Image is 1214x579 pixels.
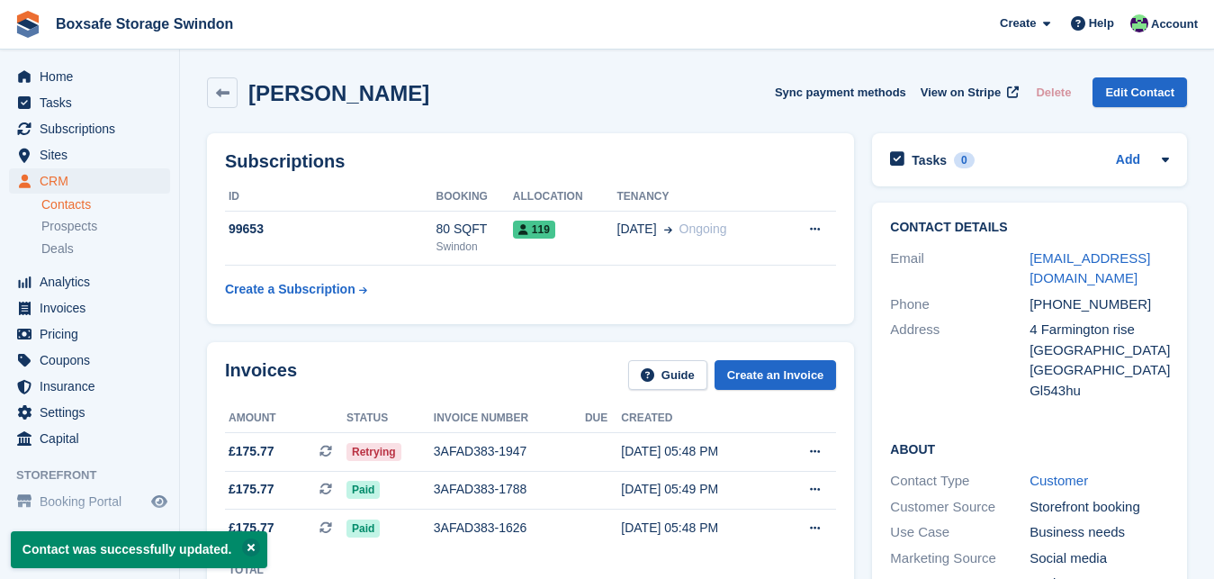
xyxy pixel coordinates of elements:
span: Capital [40,426,148,451]
img: Kim Virabi [1130,14,1148,32]
span: Create [1000,14,1036,32]
th: Tenancy [617,183,780,212]
div: Social media [1030,548,1169,569]
a: menu [9,426,170,451]
h2: Tasks [912,152,947,168]
span: [DATE] [617,220,657,239]
p: Contact was successfully updated. [11,531,267,568]
div: Address [890,320,1030,401]
a: Deals [41,240,170,258]
a: menu [9,269,170,294]
span: Prospects [41,218,97,235]
div: [GEOGRAPHIC_DATA] [1030,360,1169,381]
th: Invoice number [434,404,585,433]
a: Contacts [41,196,170,213]
span: Invoices [40,295,148,321]
div: 3AFAD383-1947 [434,442,585,461]
div: Customer Source [890,497,1030,518]
a: Edit Contact [1093,77,1187,107]
div: [DATE] 05:48 PM [621,519,776,538]
div: [GEOGRAPHIC_DATA] [1030,340,1169,361]
a: menu [9,295,170,321]
div: 99653 [225,220,436,239]
div: 3AFAD383-1626 [434,519,585,538]
h2: Invoices [225,360,297,390]
div: 0 [954,152,975,168]
th: Allocation [513,183,617,212]
div: 80 SQFT [436,220,513,239]
th: Amount [225,404,346,433]
div: Gl543hu [1030,381,1169,402]
th: ID [225,183,436,212]
span: Booking Portal [40,489,148,514]
div: 3AFAD383-1788 [434,480,585,499]
a: Add [1116,150,1140,171]
span: 119 [513,221,555,239]
a: Boxsafe Storage Swindon [49,9,240,39]
a: Create an Invoice [715,360,837,390]
span: Storefront [16,466,179,484]
a: [EMAIL_ADDRESS][DOMAIN_NAME] [1030,250,1150,286]
span: Retrying [346,443,401,461]
span: CRM [40,168,148,194]
a: menu [9,400,170,425]
div: [DATE] 05:48 PM [621,442,776,461]
a: menu [9,168,170,194]
span: £175.77 [229,519,274,538]
div: [PHONE_NUMBER] [1030,294,1169,315]
a: menu [9,489,170,514]
a: Prospects [41,217,170,236]
span: Insurance [40,374,148,399]
div: Storefront booking [1030,497,1169,518]
span: Coupons [40,348,148,373]
a: Guide [628,360,707,390]
div: Email [890,249,1030,289]
span: Settings [40,400,148,425]
div: Business needs [1030,522,1169,543]
span: Paid [346,520,380,538]
a: menu [9,321,170,347]
img: stora-icon-8386f47178a22dfd0bd8f6a31ec36ba5ce8667c1dd55bd0f319d3a0aa187defe.svg [14,11,41,38]
a: View on Stripe [913,77,1022,107]
a: Preview store [148,491,170,512]
div: [DATE] 05:49 PM [621,480,776,499]
div: Use Case [890,522,1030,543]
h2: Contact Details [890,221,1169,235]
a: menu [9,90,170,115]
span: Help [1089,14,1114,32]
span: Deals [41,240,74,258]
h2: [PERSON_NAME] [248,81,429,105]
span: Home [40,64,148,89]
a: menu [9,374,170,399]
div: 4 Farmington rise [1030,320,1169,340]
div: Phone [890,294,1030,315]
span: £175.77 [229,480,274,499]
h2: Subscriptions [225,151,836,172]
a: menu [9,116,170,141]
div: Create a Subscription [225,280,355,299]
th: Booking [436,183,513,212]
div: Swindon [436,239,513,255]
h2: About [890,439,1169,457]
span: Subscriptions [40,116,148,141]
a: Customer [1030,473,1088,488]
span: Analytics [40,269,148,294]
button: Delete [1029,77,1078,107]
div: Contact Type [890,471,1030,492]
button: Sync payment methods [775,77,906,107]
div: Total [229,562,274,578]
span: £175.77 [229,442,274,461]
a: Create a Subscription [225,273,367,306]
span: Paid [346,481,380,499]
span: Tasks [40,90,148,115]
a: menu [9,348,170,373]
th: Created [621,404,776,433]
span: View on Stripe [921,84,1001,102]
span: Ongoing [679,222,727,236]
th: Due [585,404,621,433]
a: menu [9,142,170,167]
span: Sites [40,142,148,167]
span: Pricing [40,321,148,347]
th: Status [346,404,434,433]
div: Marketing Source [890,548,1030,569]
